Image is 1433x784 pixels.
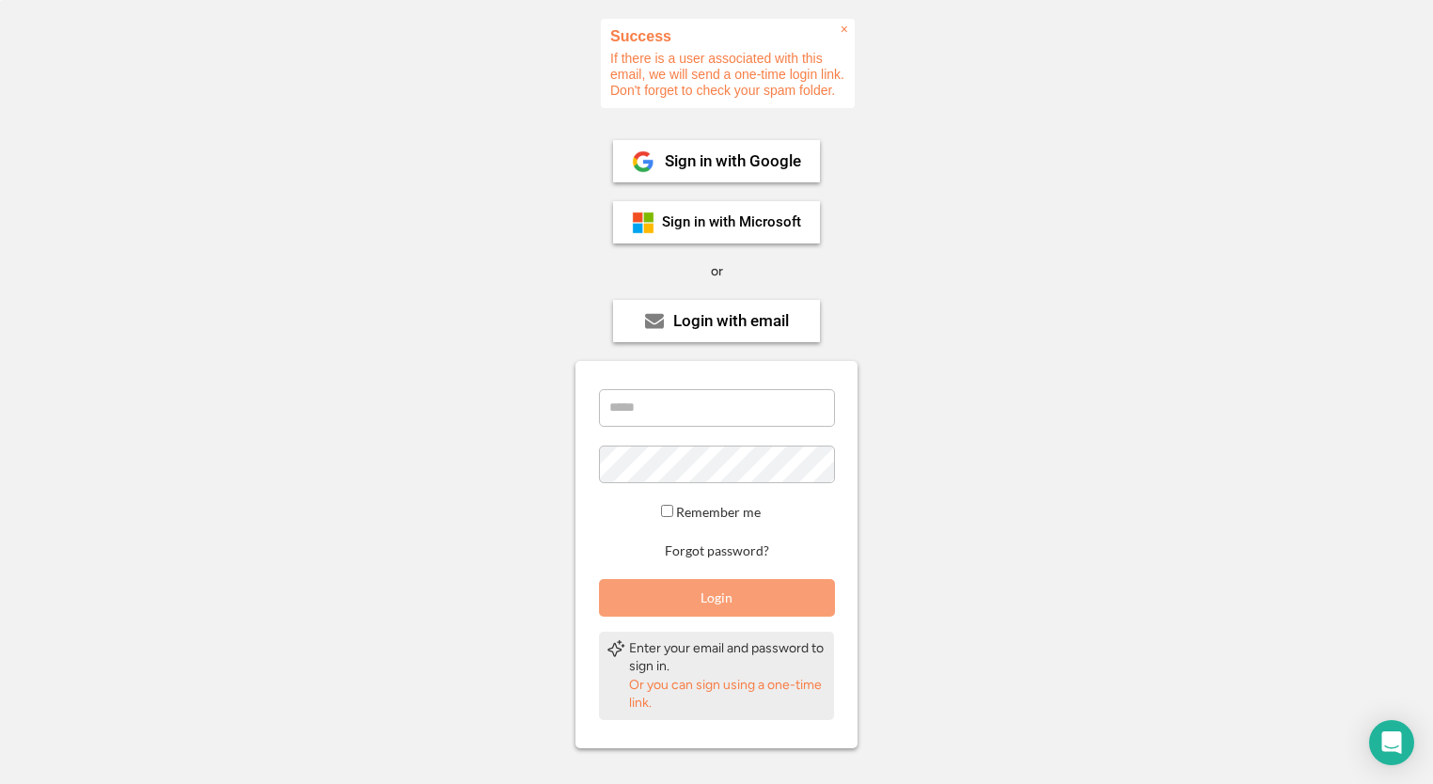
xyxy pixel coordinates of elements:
[629,676,827,713] div: Or you can sign using a one-time link.
[1369,720,1414,765] div: Open Intercom Messenger
[599,579,835,617] button: Login
[673,313,789,329] div: Login with email
[662,542,772,560] button: Forgot password?
[629,639,827,676] div: Enter your email and password to sign in.
[601,19,855,108] div: If there is a user associated with this email, we will send a one-time login link. Don't forget t...
[711,262,723,281] div: or
[676,504,761,520] label: Remember me
[841,22,848,38] span: ×
[632,212,654,234] img: ms-symbollockup_mssymbol_19.png
[665,153,801,169] div: Sign in with Google
[632,150,654,173] img: 1024px-Google__G__Logo.svg.png
[662,215,801,229] div: Sign in with Microsoft
[610,28,845,44] h2: Success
